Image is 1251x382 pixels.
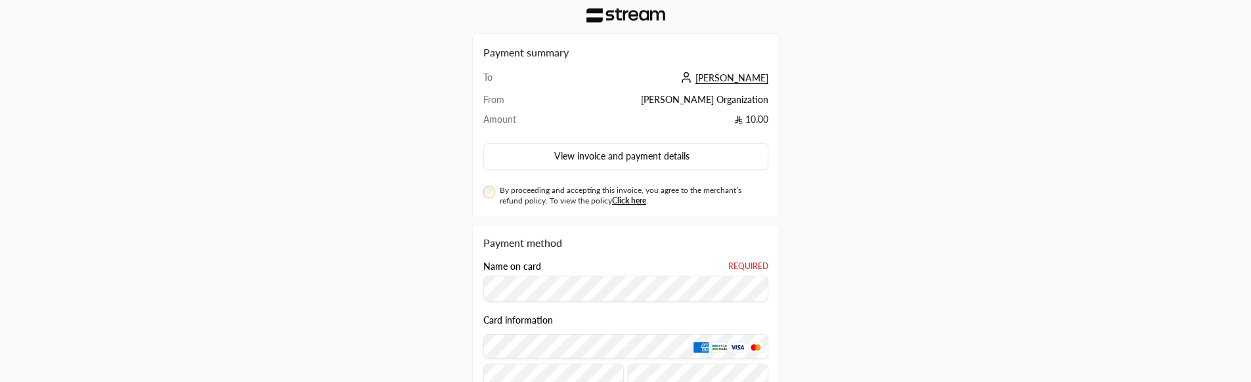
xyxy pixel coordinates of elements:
input: Credit Card [483,334,768,359]
img: MADA [711,342,727,352]
div: Payment method [483,235,768,251]
a: Click here [612,196,646,205]
a: [PERSON_NAME] [677,72,768,83]
span: Required [728,261,768,272]
img: Visa [730,342,745,352]
label: Name on card [483,261,541,272]
span: [PERSON_NAME] [695,72,768,84]
legend: Card information [483,315,553,326]
img: Company Logo [586,8,665,23]
td: Amount [483,113,542,133]
div: Name on card [483,261,768,303]
label: By proceeding and accepting this invoice, you agree to the merchant’s refund policy. To view the ... [500,185,763,206]
td: 10.00 [541,113,768,133]
td: From [483,93,542,113]
button: View invoice and payment details [483,143,768,171]
img: AMEX [693,342,709,352]
img: MasterCard [748,342,764,352]
td: [PERSON_NAME] Organization [541,93,768,113]
h2: Payment summary [483,45,768,60]
td: To [483,71,542,93]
